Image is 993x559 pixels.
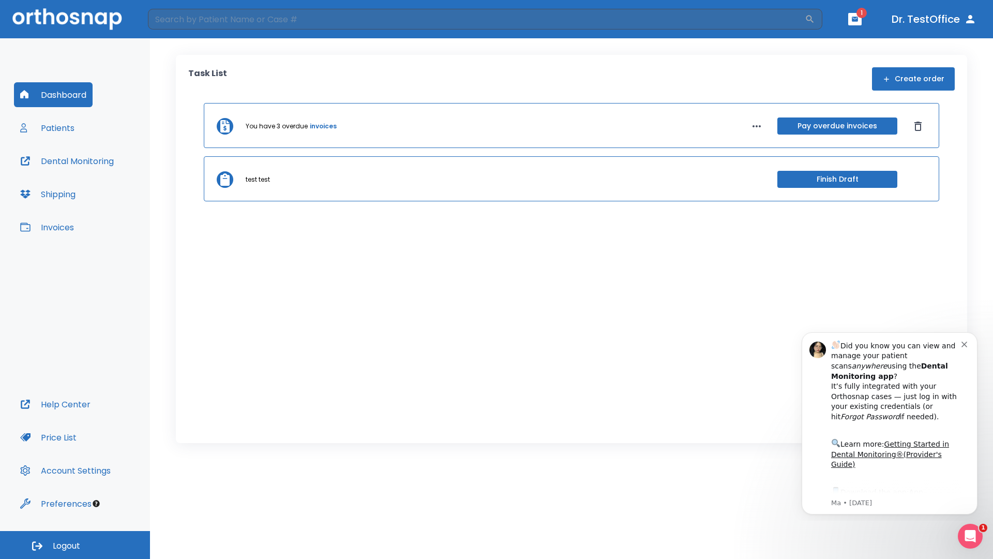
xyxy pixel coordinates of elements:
[14,491,98,516] button: Preferences
[910,118,926,135] button: Dismiss
[12,8,122,30] img: Orthosnap
[14,392,97,417] button: Help Center
[45,163,175,215] div: Download the app: | ​ Let us know if you need help getting started!
[246,175,270,184] p: test test
[958,524,983,549] iframe: Intercom live chat
[14,115,81,140] button: Patients
[14,215,80,240] button: Invoices
[777,171,897,188] button: Finish Draft
[14,458,117,483] button: Account Settings
[786,323,993,521] iframe: Intercom notifications message
[14,149,120,173] button: Dental Monitoring
[45,165,137,184] a: App Store
[14,182,82,207] button: Shipping
[979,524,987,532] span: 1
[175,16,184,24] button: Dismiss notification
[14,425,83,450] button: Price List
[188,67,227,91] p: Task List
[148,9,805,30] input: Search by Patient Name or Case #
[246,122,308,131] p: You have 3 overdue
[777,117,897,135] button: Pay overdue invoices
[14,82,93,107] button: Dashboard
[872,67,955,91] button: Create order
[53,540,80,552] span: Logout
[310,122,337,131] a: invoices
[887,10,981,28] button: Dr. TestOffice
[856,8,867,18] span: 1
[45,175,175,185] p: Message from Ma, sent 8w ago
[92,499,101,508] div: Tooltip anchor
